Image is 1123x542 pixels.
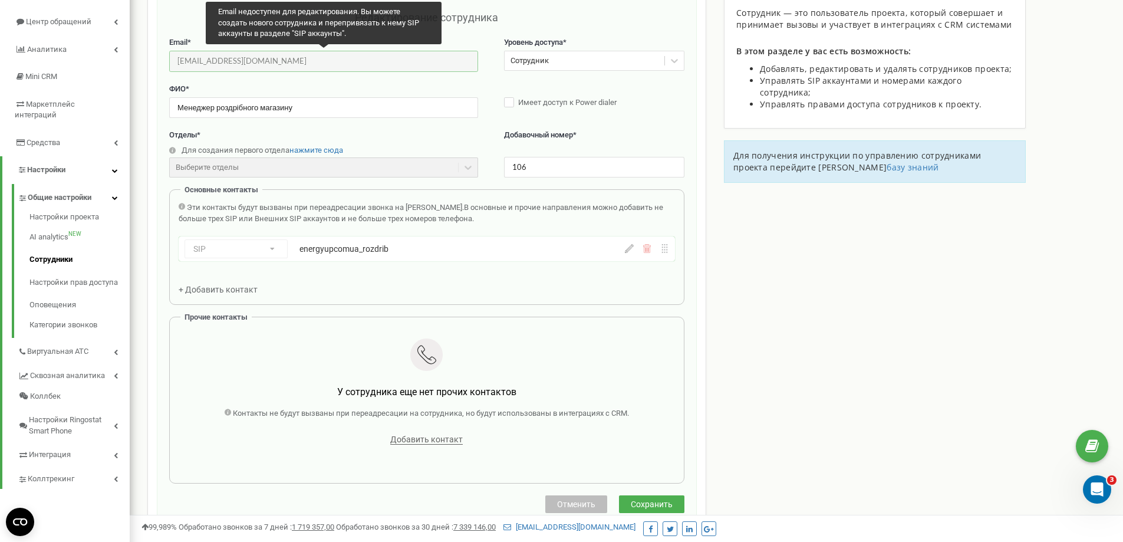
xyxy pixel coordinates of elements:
div: SIPenergyupcomua_rozdrib [179,236,675,261]
a: Сквозная аналитика [18,362,130,386]
a: Интеграция [18,441,130,465]
span: 3 [1107,475,1117,485]
span: Настройки [27,165,65,174]
span: + Добавить контакт [179,285,258,294]
span: Mini CRM [25,72,57,81]
a: Коллтрекинг [18,465,130,490]
a: Виртуальная АТС [18,338,130,362]
span: Управлять правами доступа сотрудников к проекту. [760,98,982,110]
a: базу знаний [887,162,938,173]
span: Уровень доступа [504,38,563,47]
span: Сохранить [631,500,673,509]
u: 1 719 357,00 [292,523,334,531]
input: Укажите добавочный номер [504,157,684,178]
span: Основные контакты [185,185,258,194]
a: Категории звонков [29,317,130,331]
span: Управлять SIP аккаунтами и номерами каждого сотрудника; [760,75,961,98]
button: Отменить [545,495,607,513]
a: AI analyticsNEW [29,226,130,249]
span: Отменить [557,500,595,509]
span: Email [169,38,187,47]
span: Для создания первого отдела [182,146,289,155]
span: Для получения инструкции по управлению сотрудниками проекта перейдите [PERSON_NAME] [733,150,981,173]
span: 99,989% [141,523,177,531]
span: Настройки Ringostat Smart Phone [29,415,114,436]
span: Аналитика [27,45,67,54]
a: [EMAIL_ADDRESS][DOMAIN_NAME] [503,523,635,531]
span: ФИО [169,84,186,93]
span: Обработано звонков за 30 дней : [336,523,496,531]
a: Настройки Ringostat Smart Phone [18,406,130,441]
span: Добавить контакт [390,435,463,445]
span: Обработано звонков за 7 дней : [179,523,334,531]
span: Средства [27,138,60,147]
span: Добавочный номер [504,130,573,139]
span: Контакты не будут вызваны при переадресации на сотрудника, но будут использованы в интеграциях с ... [233,409,629,418]
span: Сотрудник — это пользователь проекта, который совершает и принимает вызовы и участвует в интеграц... [736,7,1012,30]
span: Интеграция [29,449,71,461]
input: Введите ФИО [169,97,478,118]
a: Коллбек [18,386,130,407]
button: Сохранить [619,495,684,513]
span: Коллтрекинг [28,474,74,485]
a: Сотрудники [29,248,130,271]
span: Виртуальная АТС [27,346,88,357]
span: У сотрудника еще нет прочих контактов [337,386,516,398]
span: Маркетплейс интеграций [15,100,75,120]
div: energyupcomua_rozdrib [299,243,546,255]
a: Общие настройки [18,184,130,208]
span: Коллбек [30,391,61,402]
a: Настройки [2,156,130,184]
span: Добавлять, редактировать и удалять сотрудников проекта; [760,63,1012,74]
span: В этом разделе у вас есть возможность: [736,45,911,57]
span: Прочие контакты [185,313,248,321]
a: Оповещения [29,294,130,317]
input: Введите Email [169,51,478,71]
span: Имеет доступ к Power dialer [518,98,617,107]
u: 7 339 146,00 [453,523,496,531]
iframe: Intercom live chat [1083,475,1111,504]
a: Настройки проекта [29,212,130,226]
a: Настройки прав доступа [29,271,130,294]
span: Эти контакты будут вызваны при переадресации звонка на [PERSON_NAME]. [187,203,464,212]
button: Open CMP widget [6,508,34,536]
a: нажмите сюда [289,146,343,155]
span: Отделы [169,130,197,139]
span: Сквозная аналитика [30,370,105,382]
span: Редактирование сотрудника [355,11,498,24]
span: Общие настройки [28,192,91,203]
div: Сотрудник [511,55,549,67]
span: Центр обращений [26,17,91,26]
